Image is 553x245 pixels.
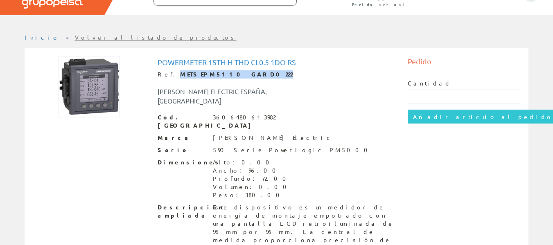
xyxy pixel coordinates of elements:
div: Ref. [158,70,395,79]
h1: Powermeter 15th H Thd Cl0.5 1do Rs [158,58,395,66]
div: 590 Serie PowerLogic PM5000 [213,146,372,154]
div: 3606480613982 [213,113,275,121]
span: Descripción ampliada [158,203,207,220]
span: Pedido actual [352,0,408,9]
span: Cod. [GEOGRAPHIC_DATA] [158,113,207,130]
div: Volumen: 0.00 [213,183,291,191]
div: Alto: 0.00 [213,158,291,166]
div: Profundo: 72.00 [213,175,291,183]
a: Volver al listado de productos [75,34,237,41]
div: Peso: 380.00 [213,191,291,199]
span: Marca [158,134,207,142]
a: Inicio [25,34,59,41]
span: Dimensiones [158,158,207,166]
strong: METSEPM5110 GARD0222 [180,70,293,78]
div: Pedido [408,56,520,71]
img: Foto artículo Powermeter 15th H Thd Cl0.5 1do Rs (150x150) [59,56,120,117]
label: Cantidad [408,79,451,88]
span: Serie [158,146,207,154]
div: [PERSON_NAME] Electric [213,134,333,142]
div: [PERSON_NAME] ELECTRIC ESPAÑA, [GEOGRAPHIC_DATA] [151,87,297,106]
div: Ancho: 96.00 [213,166,291,175]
